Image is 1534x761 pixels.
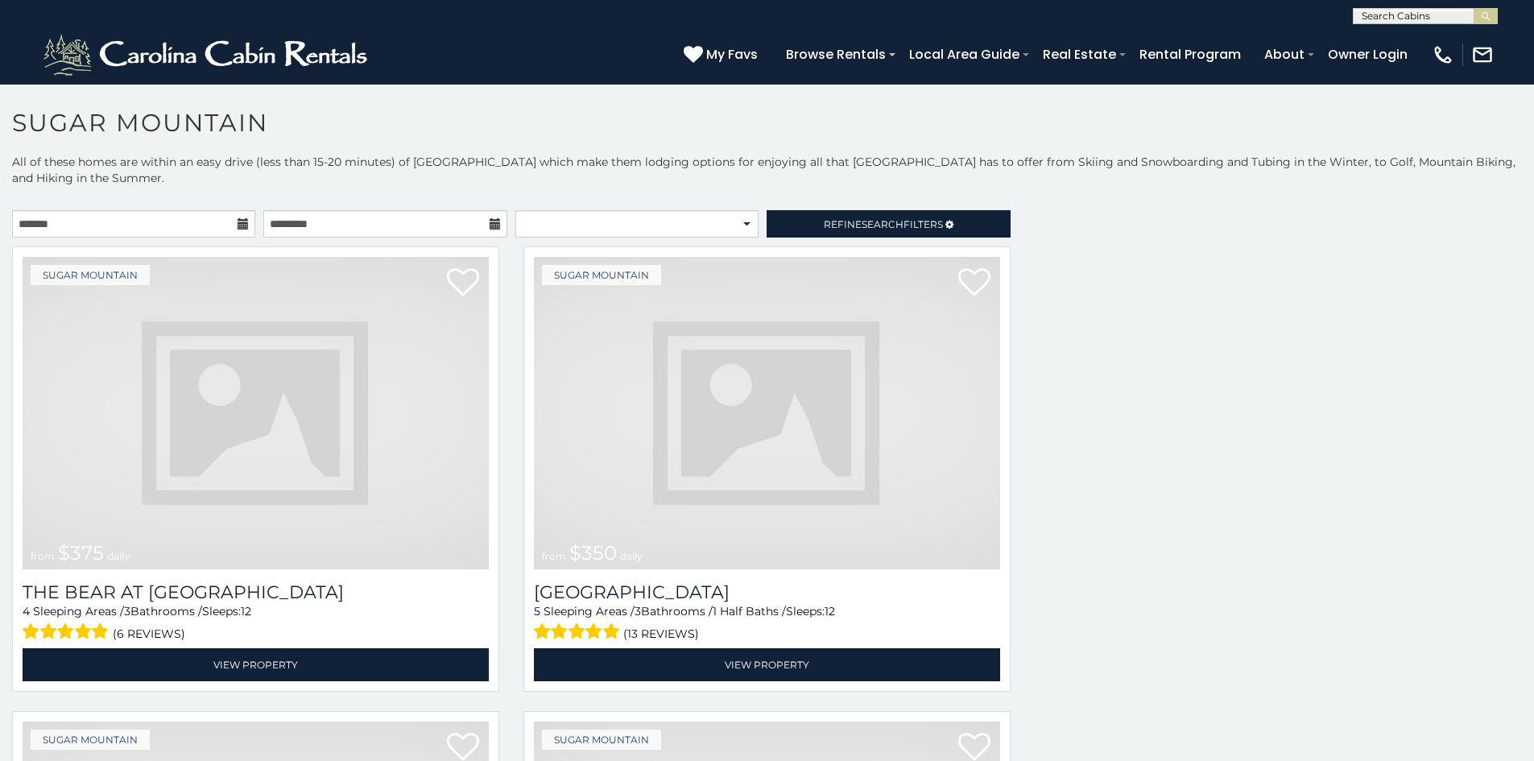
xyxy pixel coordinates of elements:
[241,604,251,618] span: 12
[958,267,990,300] a: Add to favorites
[31,730,150,750] a: Sugar Mountain
[542,730,661,750] a: Sugar Mountain
[623,623,699,644] span: (13 reviews)
[1432,43,1454,66] img: phone-regular-white.png
[447,267,479,300] a: Add to favorites
[825,604,835,618] span: 12
[23,648,489,681] a: View Property
[1471,43,1494,66] img: mail-regular-white.png
[862,218,903,230] span: Search
[534,257,1000,569] img: dummy-image.jpg
[713,604,786,618] span: 1 Half Baths /
[113,623,185,644] span: (6 reviews)
[534,581,1000,603] h3: Grouse Moor Lodge
[542,550,566,562] span: from
[23,603,489,644] div: Sleeping Areas / Bathrooms / Sleeps:
[31,550,55,562] span: from
[1131,40,1249,68] a: Rental Program
[778,40,894,68] a: Browse Rentals
[40,31,374,79] img: White-1-2.png
[23,581,489,603] a: The Bear At [GEOGRAPHIC_DATA]
[1035,40,1124,68] a: Real Estate
[901,40,1027,68] a: Local Area Guide
[1320,40,1416,68] a: Owner Login
[23,257,489,569] img: dummy-image.jpg
[1256,40,1313,68] a: About
[534,603,1000,644] div: Sleeping Areas / Bathrooms / Sleeps:
[534,648,1000,681] a: View Property
[684,44,762,65] a: My Favs
[635,604,641,618] span: 3
[706,44,758,64] span: My Favs
[107,550,130,562] span: daily
[23,257,489,569] a: from $375 daily
[31,265,150,285] a: Sugar Mountain
[542,265,661,285] a: Sugar Mountain
[569,541,617,565] span: $350
[534,581,1000,603] a: [GEOGRAPHIC_DATA]
[824,218,943,230] span: Refine Filters
[534,604,540,618] span: 5
[58,541,104,565] span: $375
[767,210,1010,238] a: RefineSearchFilters
[620,550,643,562] span: daily
[23,581,489,603] h3: The Bear At Sugar Mountain
[23,604,30,618] span: 4
[124,604,130,618] span: 3
[534,257,1000,569] a: from $350 daily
